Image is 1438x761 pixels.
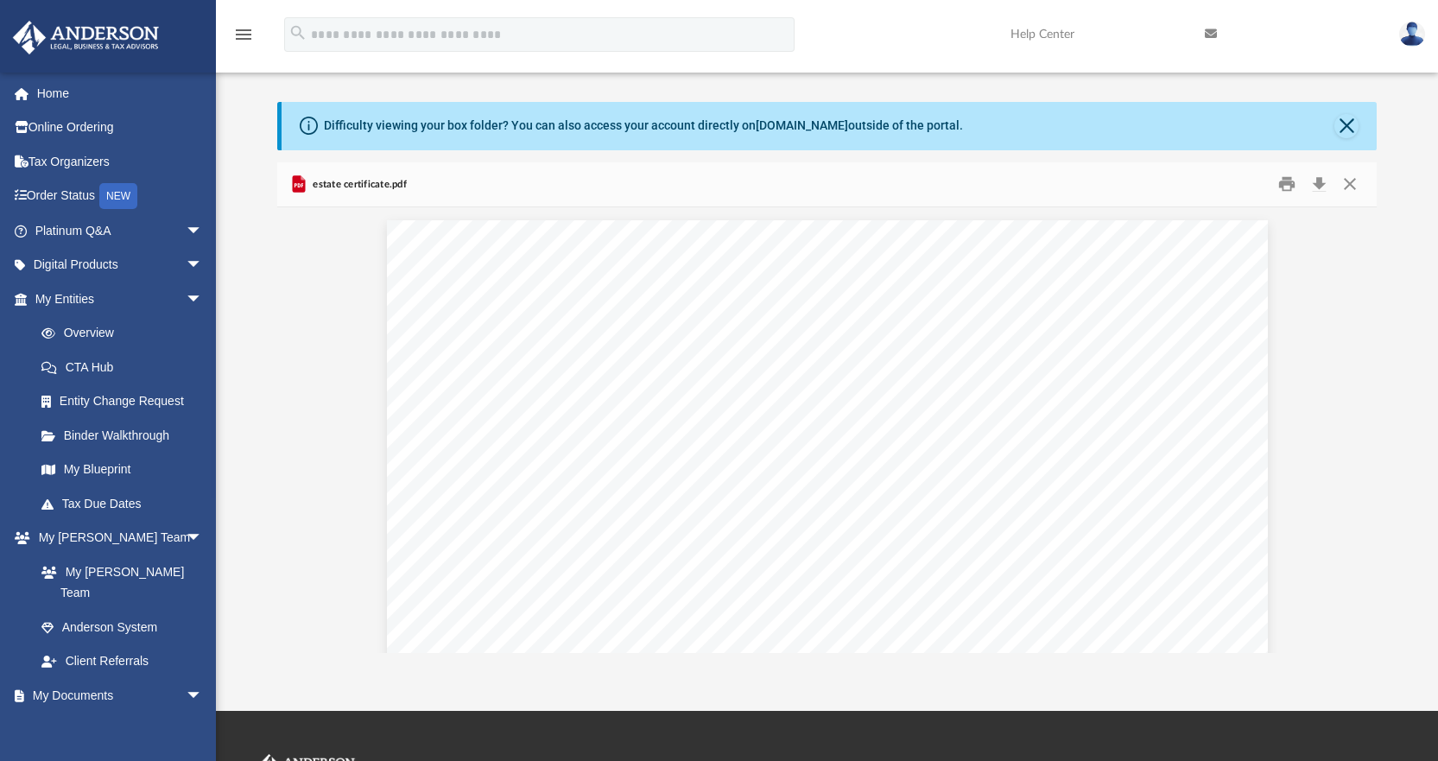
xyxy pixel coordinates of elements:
a: Tax Due Dates [24,486,229,521]
a: Entity Change Request [24,384,229,419]
span: estate certificate.pdf [309,177,407,193]
div: Difficulty viewing your box folder? You can also access your account directly on outside of the p... [324,117,963,135]
a: CTA Hub [24,350,229,384]
i: search [288,23,307,42]
a: Online Ordering [12,111,229,145]
span: arrow_drop_down [186,282,220,317]
div: Document Viewer [277,207,1378,653]
button: Print [1270,171,1304,198]
a: Client Referrals [24,644,220,679]
div: Preview [277,162,1378,654]
button: Close [1334,114,1359,138]
a: Overview [24,316,229,351]
span: arrow_drop_down [186,678,220,713]
a: Home [12,76,229,111]
span: arrow_drop_down [186,213,220,249]
a: Digital Productsarrow_drop_down [12,248,229,282]
a: Tax Organizers [12,144,229,179]
a: My Entitiesarrow_drop_down [12,282,229,316]
a: Anderson System [24,610,220,644]
button: Download [1303,171,1334,198]
span: arrow_drop_down [186,248,220,283]
div: NEW [99,183,137,209]
img: User Pic [1399,22,1425,47]
a: menu [233,33,254,45]
a: My Documentsarrow_drop_down [12,678,220,713]
a: Binder Walkthrough [24,418,229,453]
a: Order StatusNEW [12,179,229,214]
div: File preview [277,207,1378,653]
a: Platinum Q&Aarrow_drop_down [12,213,229,248]
a: My [PERSON_NAME] Team [24,555,212,610]
button: Close [1334,171,1365,198]
i: menu [233,24,254,45]
a: [DOMAIN_NAME] [756,118,848,132]
a: My [PERSON_NAME] Teamarrow_drop_down [12,521,220,555]
a: My Blueprint [24,453,220,487]
span: arrow_drop_down [186,521,220,556]
img: Anderson Advisors Platinum Portal [8,21,164,54]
